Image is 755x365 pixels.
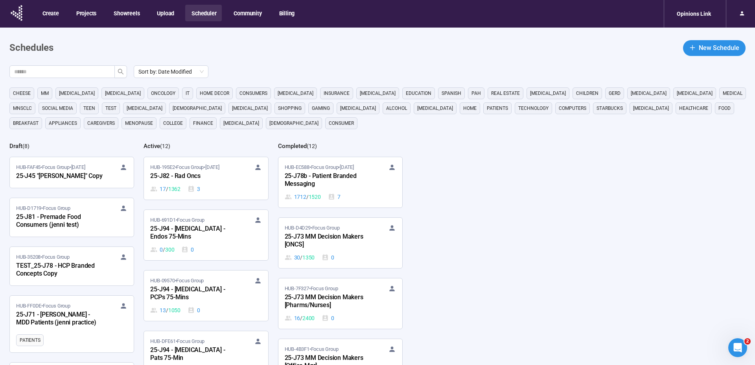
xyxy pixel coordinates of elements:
span: PAH [471,89,481,97]
span: / [163,245,165,254]
span: ( 12 ) [160,143,170,149]
span: technology [518,104,549,112]
span: healthcare [679,104,708,112]
span: finance [193,119,213,127]
a: HUB-D1719•Focus Group25-J81 - Premade Food Consumers (jenni test) [10,198,134,237]
span: plus [689,44,696,51]
span: [MEDICAL_DATA] [59,89,95,97]
time: [DATE] [205,164,219,170]
span: / [166,306,168,315]
span: / [300,253,302,262]
div: 7 [328,193,341,201]
span: menopause [125,119,153,127]
span: HUB-D4D29 • Focus Group [285,224,340,232]
button: Projects [70,5,102,21]
span: Insurance [324,89,350,97]
span: caregivers [87,119,115,127]
span: home decor [200,89,229,97]
span: [MEDICAL_DATA] [530,89,566,97]
div: 0 [181,245,194,254]
span: [MEDICAL_DATA] [223,119,259,127]
a: HUB-FF0DE•Focus Group25-J71 - [PERSON_NAME] - MDD Patients (jenni practice)Patients [10,296,134,352]
span: / [166,185,168,193]
span: children [576,89,598,97]
div: 25-J94 - [MEDICAL_DATA] - PCPs 75-Mins [150,285,237,303]
div: 25-J73 MM Decision Makers [Pharms/Nurses] [285,293,371,311]
div: 0 [188,306,200,315]
span: HUB-09570 • Focus Group [150,277,204,285]
span: [MEDICAL_DATA] [417,104,453,112]
span: HUB-35208 • Focus Group [16,253,70,261]
a: HUB-09570•Focus Group25-J94 - [MEDICAL_DATA] - PCPs 75-Mins13 / 10500 [144,271,268,321]
span: [MEDICAL_DATA] [232,104,268,112]
div: 25-J78b - Patient Branded Messaging [285,171,371,189]
div: TEST_25-J78 - HCP Branded Concepts Copy [16,261,103,279]
span: search [118,69,124,75]
div: 1712 [285,193,321,201]
span: [MEDICAL_DATA] [105,89,141,97]
button: Create [36,5,64,21]
span: 300 [165,245,174,254]
div: 25-J73 MM Decision Makers [ONCS] [285,232,371,250]
span: consumer [329,119,354,127]
h2: Active [144,143,160,150]
span: real estate [491,89,520,97]
button: Scheduler [185,5,222,21]
div: 16 [285,314,315,322]
span: / [306,193,309,201]
a: HUB-EC588•Focus Group•[DATE]25-J78b - Patient Branded Messaging1712 / 15207 [278,157,402,208]
span: / [300,314,302,322]
span: New Schedule [699,43,739,53]
span: mnsclc [13,104,32,112]
span: 1520 [309,193,321,201]
span: [DEMOGRAPHIC_DATA] [269,119,319,127]
span: Food [718,104,731,112]
span: Patients [487,104,508,112]
span: alcohol [386,104,407,112]
h1: Schedules [9,41,53,56]
span: breakfast [13,119,39,127]
span: starbucks [597,104,623,112]
span: ( 12 ) [307,143,317,149]
span: Test [105,104,116,112]
span: [DEMOGRAPHIC_DATA] [173,104,222,112]
div: 25-J94 - [MEDICAL_DATA] - Endos 75-Mins [150,224,237,242]
div: 25-J94 - [MEDICAL_DATA] - Pats 75-Min [150,345,237,363]
span: 2400 [302,314,315,322]
span: Patients [20,336,40,344]
span: HUB-4B3F1 • Focus Group [285,345,339,353]
span: HUB-691D1 • Focus Group [150,216,204,224]
span: consumers [239,89,267,97]
span: Teen [83,104,95,112]
div: 0 [322,253,334,262]
h2: Draft [9,143,22,150]
div: 25-J81 - Premade Food Consumers (jenni test) [16,212,103,230]
a: HUB-195E2•Focus Group•[DATE]25-J82 - Rad Oncs17 / 13623 [144,157,268,200]
span: GERD [609,89,621,97]
h2: Completed [278,143,307,150]
a: HUB-691D1•Focus Group25-J94 - [MEDICAL_DATA] - Endos 75-Mins0 / 3000 [144,210,268,260]
span: [MEDICAL_DATA] [631,89,667,97]
span: [MEDICAL_DATA] [360,89,396,97]
span: [MEDICAL_DATA] [633,104,669,112]
button: search [114,65,127,78]
div: 25-J82 - Rad Oncs [150,171,237,182]
span: cheese [13,89,31,97]
div: 25-J45 "[PERSON_NAME]" Copy [16,171,103,182]
span: HUB-FAF45 • Focus Group • [16,163,85,171]
button: Upload [151,5,180,21]
span: MM [41,89,49,97]
span: HUB-195E2 • Focus Group • [150,163,219,171]
span: HUB-EC588 • Focus Group • [285,163,354,171]
span: [MEDICAL_DATA] [340,104,376,112]
span: social media [42,104,73,112]
time: [DATE] [71,164,85,170]
a: HUB-D4D29•Focus Group25-J73 MM Decision Makers [ONCS]30 / 13500 [278,218,402,268]
span: shopping [278,104,302,112]
time: [DATE] [340,164,354,170]
span: 1050 [168,306,180,315]
button: Showreels [107,5,145,21]
span: HUB-7F327 • Focus Group [285,285,338,293]
span: 2 [744,338,751,345]
span: ( 8 ) [22,143,29,149]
